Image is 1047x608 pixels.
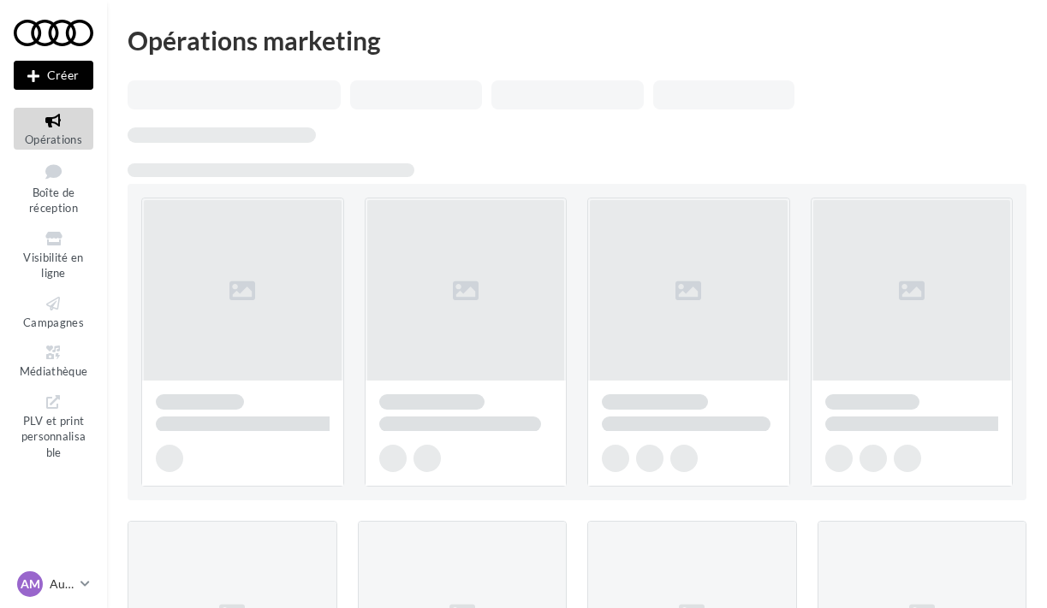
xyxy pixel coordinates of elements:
button: Créer [14,61,93,90]
a: Opérations [14,108,93,150]
a: Campagnes [14,291,93,333]
span: Boîte de réception [29,186,78,215]
span: Opérations [25,133,82,146]
a: Visibilité en ligne [14,226,93,284]
span: Campagnes [23,316,84,329]
span: Médiathèque [20,364,88,378]
div: Opérations marketing [128,27,1026,53]
span: AM [21,576,40,593]
div: Nouvelle campagne [14,61,93,90]
a: Médiathèque [14,339,93,381]
span: Visibilité en ligne [23,251,83,280]
a: AM Audi MONTROUGE [14,568,93,600]
span: PLV et print personnalisable [21,410,86,459]
a: Boîte de réception [14,156,93,219]
p: Audi MONTROUGE [50,576,74,593]
a: PLV et print personnalisable [14,389,93,463]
